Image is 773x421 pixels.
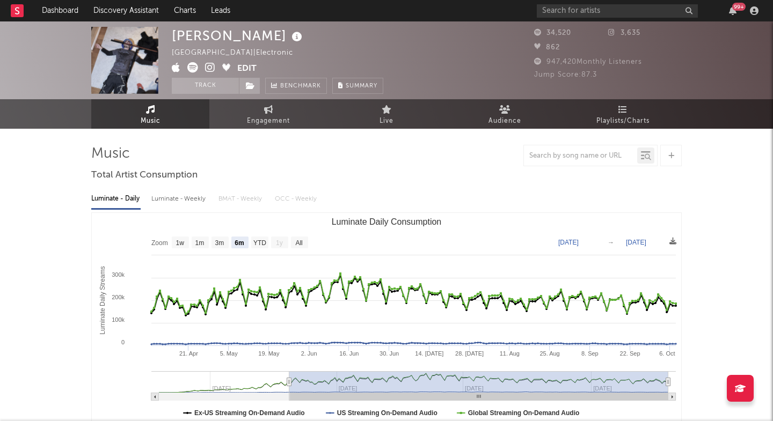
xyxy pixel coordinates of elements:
span: Jump Score: 87.3 [534,71,597,78]
span: Summary [346,83,377,89]
span: Benchmark [280,80,321,93]
text: 0 [121,339,125,345]
text: 2. Jun [301,350,317,357]
div: Luminate - Daily [91,190,141,208]
text: Global Streaming On-Demand Audio [468,409,580,417]
span: 862 [534,44,560,51]
text: Ex-US Streaming On-Demand Audio [194,409,305,417]
span: 34,520 [534,29,571,36]
span: Audience [488,115,521,128]
text: 25. Aug [539,350,559,357]
text: 6. Oct [659,350,675,357]
a: Live [327,99,446,129]
span: Music [141,115,161,128]
text: 21. Apr [179,350,198,357]
button: 99+ [729,6,736,15]
text: All [295,239,302,247]
text: YTD [253,239,266,247]
text: 1y [276,239,283,247]
div: Luminate - Weekly [151,190,208,208]
text: 19. May [258,350,280,357]
span: Live [380,115,393,128]
span: Total Artist Consumption [91,169,198,182]
text: 300k [112,271,125,278]
text: 6m [235,239,244,247]
a: Benchmark [265,78,327,94]
button: Edit [237,62,257,76]
div: [GEOGRAPHIC_DATA] | Electronic [172,47,305,60]
text: 1m [195,239,205,247]
text: 16. Jun [339,350,359,357]
span: Playlists/Charts [596,115,650,128]
button: Track [172,78,239,94]
span: 3,635 [608,29,640,36]
a: Audience [446,99,564,129]
text: [DATE] [626,239,646,246]
text: Luminate Daily Streams [99,266,106,334]
button: Summary [332,78,383,94]
text: 200k [112,294,125,300]
a: Music [91,99,209,129]
text: 100k [112,316,125,323]
text: 14. [DATE] [415,350,443,357]
input: Search for artists [537,4,698,18]
div: 99 + [732,3,746,11]
text: 8. Sep [581,350,599,357]
span: Engagement [247,115,290,128]
input: Search by song name or URL [524,152,637,160]
text: 28. [DATE] [455,350,484,357]
text: 11. Aug [500,350,520,357]
text: US Streaming On-Demand Audio [337,409,437,417]
text: → [608,239,614,246]
a: Playlists/Charts [564,99,682,129]
text: 30. Jun [380,350,399,357]
text: [DATE] [558,239,579,246]
text: 5. May [220,350,238,357]
div: [PERSON_NAME] [172,27,305,45]
text: 3m [215,239,224,247]
text: 1w [176,239,185,247]
text: Luminate Daily Consumption [332,217,442,226]
text: 22. Sep [620,350,640,357]
text: Zoom [151,239,168,247]
span: 947,420 Monthly Listeners [534,58,642,65]
a: Engagement [209,99,327,129]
